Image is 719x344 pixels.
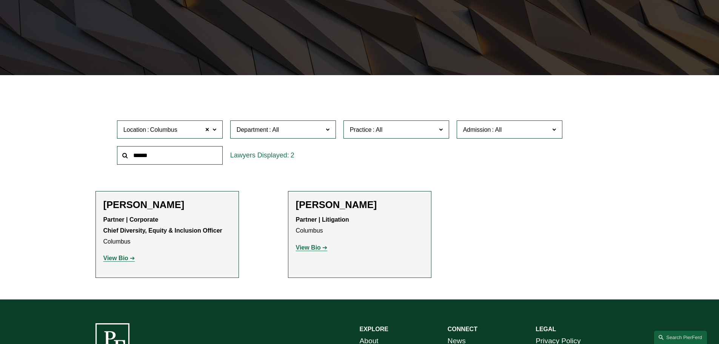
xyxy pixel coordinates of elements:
a: Search this site [654,331,707,344]
p: Columbus [296,214,423,236]
h2: [PERSON_NAME] [296,199,423,211]
span: 2 [291,151,294,159]
a: View Bio [296,244,328,251]
strong: CONNECT [448,326,477,332]
p: Columbus [103,214,231,247]
strong: View Bio [103,255,128,261]
strong: View Bio [296,244,321,251]
span: Practice [350,126,372,133]
strong: EXPLORE [360,326,388,332]
h2: [PERSON_NAME] [103,199,231,211]
span: Department [237,126,268,133]
strong: Partner | Corporate Chief Diversity, Equity & Inclusion Officer [103,216,222,234]
span: Columbus [150,125,177,135]
span: Location [123,126,146,133]
a: View Bio [103,255,135,261]
span: Admission [463,126,491,133]
strong: Partner | Litigation [296,216,349,223]
strong: LEGAL [536,326,556,332]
